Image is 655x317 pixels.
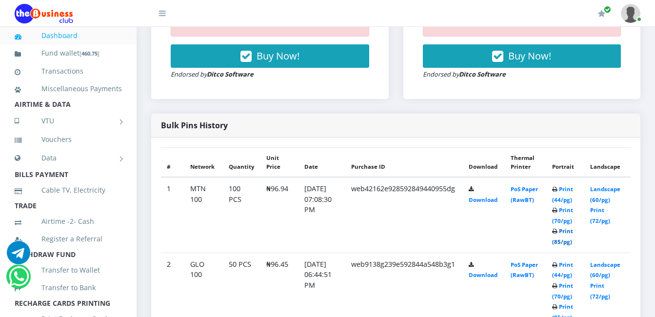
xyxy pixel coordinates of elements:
td: 1 [161,177,184,253]
th: # [161,148,184,177]
a: Chat for support [9,272,29,288]
a: Vouchers [15,128,122,151]
a: Miscellaneous Payments [15,78,122,100]
small: Endorsed by [171,70,254,79]
a: Airtime -2- Cash [15,210,122,233]
strong: Ditco Software [459,70,506,79]
a: Print (70/pg) [552,282,573,300]
th: Thermal Printer [505,148,546,177]
a: Print (70/pg) [552,206,573,224]
a: Landscape (60/pg) [590,261,620,279]
strong: Ditco Software [207,70,254,79]
a: Print (44/pg) [552,261,573,279]
a: Dashboard [15,24,122,47]
a: Transfer to Wallet [15,259,122,281]
a: Cable TV, Electricity [15,179,122,201]
th: Network [184,148,223,177]
b: 460.75 [81,50,98,57]
a: Transactions [15,60,122,82]
a: Print (72/pg) [590,282,610,300]
a: Print (44/pg) [552,185,573,203]
a: Print (72/pg) [590,206,610,224]
th: Portrait [546,148,584,177]
td: MTN 100 [184,177,223,253]
a: PoS Paper (RawBT) [511,185,538,203]
th: Quantity [223,148,260,177]
a: Print (85/pg) [552,227,573,245]
a: Chat for support [7,248,30,264]
a: VTU [15,109,122,133]
small: Endorsed by [423,70,506,79]
th: Date [298,148,345,177]
td: web42162e928592849440955dg [345,177,463,253]
th: Download [463,148,505,177]
th: Unit Price [260,148,298,177]
a: Data [15,146,122,170]
img: Logo [15,4,73,23]
a: Fund wallet[460.75] [15,42,122,65]
img: User [621,4,640,23]
a: PoS Paper (RawBT) [511,261,538,279]
span: Buy Now! [508,49,551,62]
td: [DATE] 07:08:30 PM [298,177,345,253]
a: Register a Referral [15,228,122,250]
a: Download [469,196,497,203]
i: Renew/Upgrade Subscription [598,10,605,18]
button: Buy Now! [171,44,369,68]
th: Purchase ID [345,148,463,177]
span: Renew/Upgrade Subscription [604,6,611,13]
small: [ ] [79,50,99,57]
a: Landscape (60/pg) [590,185,620,203]
span: Buy Now! [257,49,299,62]
a: Transfer to Bank [15,277,122,299]
td: ₦96.94 [260,177,298,253]
button: Buy Now! [423,44,621,68]
td: 100 PCS [223,177,260,253]
strong: Bulk Pins History [161,120,228,131]
th: Landscape [584,148,631,177]
a: Download [469,271,497,278]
